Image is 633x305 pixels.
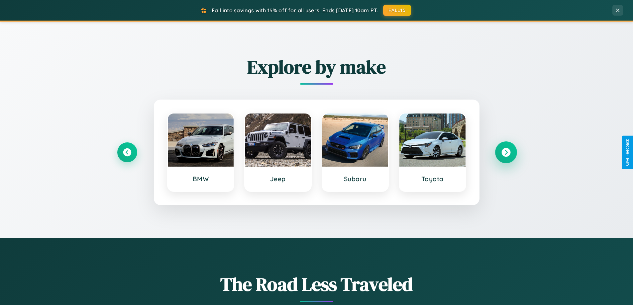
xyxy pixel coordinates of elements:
[383,5,411,16] button: FALL15
[252,175,304,183] h3: Jeep
[625,139,630,166] div: Give Feedback
[174,175,227,183] h3: BMW
[329,175,382,183] h3: Subaru
[117,271,516,297] h1: The Road Less Traveled
[117,54,516,80] h2: Explore by make
[212,7,378,14] span: Fall into savings with 15% off for all users! Ends [DATE] 10am PT.
[406,175,459,183] h3: Toyota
